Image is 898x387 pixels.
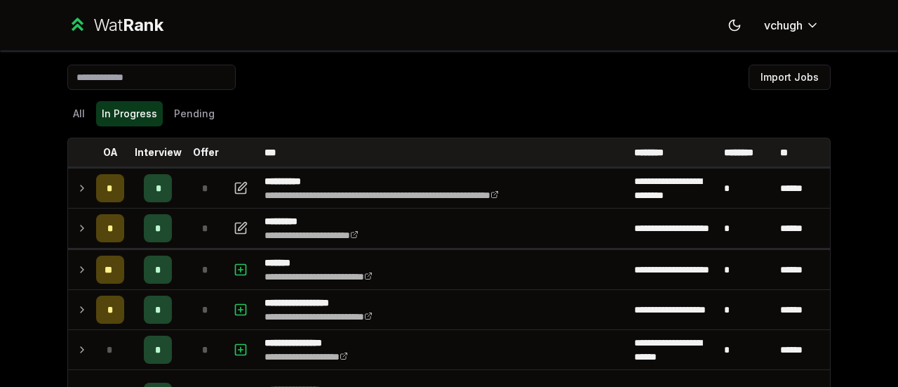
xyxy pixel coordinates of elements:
[67,101,91,126] button: All
[67,14,163,37] a: WatRank
[96,101,163,126] button: In Progress
[135,145,182,159] p: Interview
[93,14,163,37] div: Wat
[749,65,831,90] button: Import Jobs
[193,145,219,159] p: Offer
[168,101,220,126] button: Pending
[753,13,831,38] button: vchugh
[123,15,163,35] span: Rank
[764,17,803,34] span: vchugh
[103,145,118,159] p: OA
